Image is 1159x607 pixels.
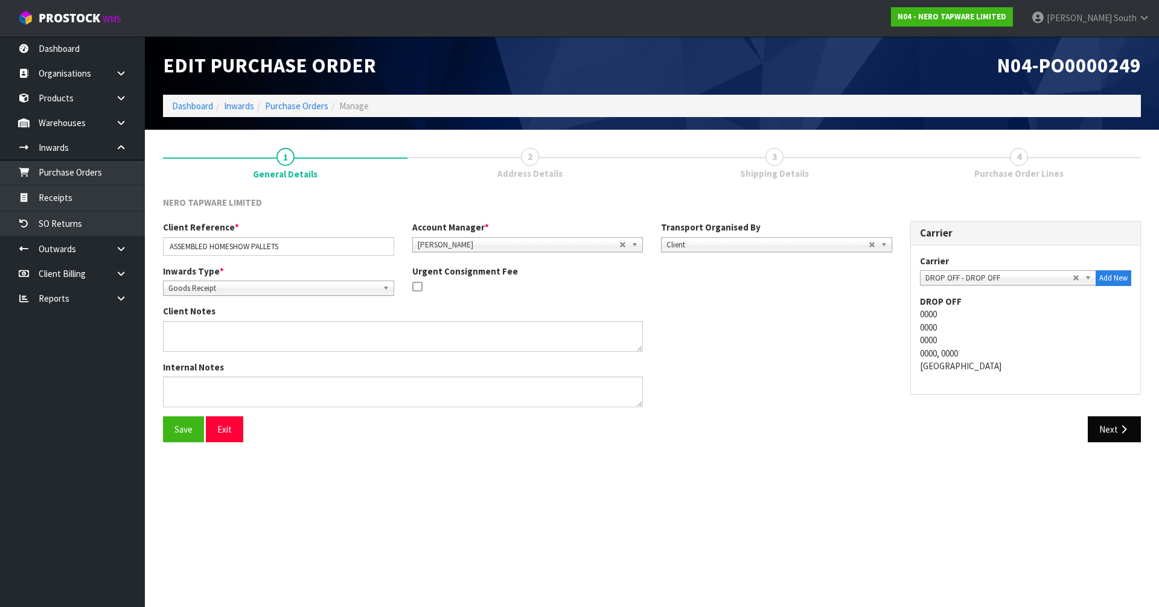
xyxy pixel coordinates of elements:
[103,13,121,25] small: WMS
[412,221,489,234] label: Account Manager
[224,100,254,112] a: Inwards
[163,265,224,278] label: Inwards Type
[206,416,243,442] button: Exit
[163,305,216,317] label: Client Notes
[765,148,784,166] span: 3
[163,221,239,234] label: Client Reference
[661,221,761,234] label: Transport Organised By
[920,296,962,307] strong: DROP OFF
[163,52,376,78] span: Edit Purchase Order
[666,238,869,252] span: Client
[521,148,539,166] span: 2
[265,100,328,112] a: Purchase Orders
[412,265,518,278] label: Urgent Consignment Fee
[172,100,213,112] a: Dashboard
[925,271,1073,285] span: DROP OFF - DROP OFF
[920,227,1132,239] h3: Carrier
[163,187,1141,452] span: General Details
[920,295,1132,373] address: 0000 0000 0000 0000, 0000 [GEOGRAPHIC_DATA]
[163,197,262,208] span: NERO TAPWARE LIMITED
[253,168,318,180] span: General Details
[1047,12,1112,24] span: [PERSON_NAME]
[39,10,100,26] span: ProStock
[18,10,33,25] img: cube-alt.png
[276,148,295,166] span: 1
[974,167,1064,180] span: Purchase Order Lines
[339,100,369,112] span: Manage
[418,238,620,252] span: [PERSON_NAME]
[163,361,224,373] label: Internal Notes
[740,167,809,180] span: Shipping Details
[997,52,1141,78] span: N04-PO0000249
[163,237,394,256] input: Client Reference
[1010,148,1028,166] span: 4
[163,416,204,442] button: Save
[168,281,378,296] span: Goods Receipt
[920,255,949,267] label: Carrier
[1096,270,1131,286] button: Add New
[497,167,563,180] span: Address Details
[1114,12,1137,24] span: South
[891,7,1013,27] a: N04 - NERO TAPWARE LIMITED
[1088,416,1141,442] button: Next
[898,11,1006,22] strong: N04 - NERO TAPWARE LIMITED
